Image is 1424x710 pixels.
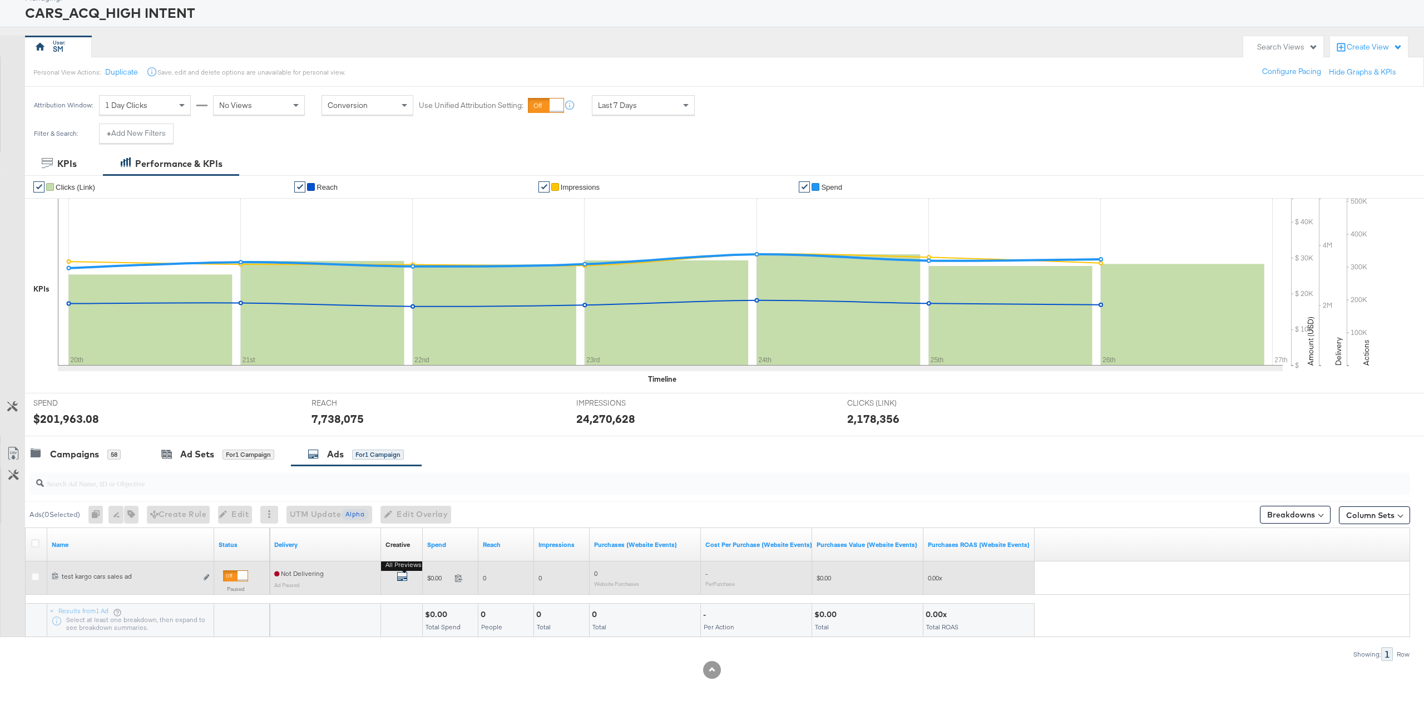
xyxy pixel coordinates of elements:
a: ✔ [538,181,550,193]
span: $0.00 [427,574,450,582]
a: The total amount spent to date. [427,540,474,549]
div: 1 [1381,647,1393,661]
span: No Views [219,100,252,110]
a: Shows the current state of your Ad. [219,540,265,549]
span: People [481,623,502,631]
label: Paused [223,585,248,593]
span: IMPRESSIONS [576,398,660,408]
div: $0.00 [814,609,840,620]
input: Search Ad Name, ID or Objective [44,468,1280,490]
strong: + [107,128,111,139]
span: Impressions [561,183,600,191]
span: SPEND [33,398,117,408]
a: The number of times a purchase was made tracked by your Custom Audience pixel on your website aft... [594,540,696,549]
div: Ad Sets [180,448,214,461]
div: Save, edit and delete options are unavailable for personal view. [157,68,345,77]
div: Filter & Search: [33,130,78,137]
div: for 1 Campaign [222,450,274,460]
text: Amount (USD) [1306,317,1316,366]
sub: Per Purchase [705,580,735,587]
div: Create View [1347,42,1402,53]
span: 0.00x [928,574,942,582]
span: Spend [821,183,842,191]
div: 7,738,075 [311,411,364,427]
a: ✔ [294,181,305,193]
div: 24,270,628 [576,411,635,427]
label: Use Unified Attribution Setting: [419,100,523,111]
span: Reach [317,183,338,191]
span: Total [815,623,829,631]
button: Hide Graphs & KPIs [1329,67,1396,77]
button: Breakdowns [1260,506,1331,524]
div: test kargo cars sales ad [62,572,197,581]
span: Total Spend [426,623,461,631]
span: Per Action [704,623,734,631]
div: $201,963.08 [33,411,99,427]
div: 0 [536,609,545,620]
div: $0.00 [425,609,451,620]
div: 2,178,356 [847,411,899,427]
span: Conversion [328,100,368,110]
span: 0 [594,569,597,578]
sub: Website Purchases [594,580,639,587]
div: 0 [481,609,489,620]
span: $0.00 [817,574,831,582]
div: Ads [327,448,344,461]
div: KPIs [57,157,77,170]
a: Ad Name. [52,540,210,549]
span: 1 Day Clicks [105,100,147,110]
div: for 1 Campaign [352,450,404,460]
text: Actions [1361,339,1371,366]
sub: Ad Paused [274,581,300,588]
div: 0.00x [926,609,950,620]
div: KPIs [33,284,50,294]
text: Delivery [1333,337,1343,366]
span: Clicks (Link) [56,183,95,191]
div: 0 [88,506,108,524]
button: Column Sets [1339,506,1410,524]
div: Timeline [648,374,676,384]
a: The total value of the purchase actions divided by spend tracked by your Custom Audience pixel on... [928,540,1030,549]
span: Total ROAS [926,623,958,631]
button: Configure Pacing [1254,62,1329,82]
div: - [703,609,709,620]
span: Total [537,623,551,631]
span: Last 7 Days [598,100,637,110]
a: ✔ [799,181,810,193]
div: Campaigns [50,448,99,461]
div: 58 [107,450,121,460]
span: 0 [538,574,542,582]
a: The number of times your ad was served. On mobile apps an ad is counted as served the first time ... [538,540,585,549]
span: Total [592,623,606,631]
a: The number of people your ad was served to. [483,540,530,549]
span: Not Delivering [274,569,324,578]
div: Row [1396,650,1410,658]
div: CARS_ACQ_HIGH INTENT [25,3,1410,22]
span: 0 [483,574,486,582]
span: - [705,569,708,578]
button: Duplicate [105,67,138,77]
div: 0 [592,609,600,620]
div: Personal View Actions: [33,68,101,77]
div: Attribution Window: [33,101,93,109]
div: Performance & KPIs [135,157,222,170]
a: The average cost for each purchase tracked by your Custom Audience pixel on your website after pe... [705,540,812,549]
a: The total value of the purchase actions tracked by your Custom Audience pixel on your website aft... [817,540,919,549]
a: Shows the creative associated with your ad. [385,540,410,549]
button: +Add New Filters [99,124,174,144]
div: Creative [385,540,410,549]
a: Reflects the ability of your Ad to achieve delivery. [274,540,377,549]
div: Search Views [1257,42,1318,52]
div: SM [53,44,63,55]
span: REACH [311,398,395,408]
span: CLICKS (LINK) [847,398,931,408]
div: Ads ( 0 Selected) [29,510,80,520]
div: Showing: [1353,650,1381,658]
a: ✔ [33,181,44,193]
